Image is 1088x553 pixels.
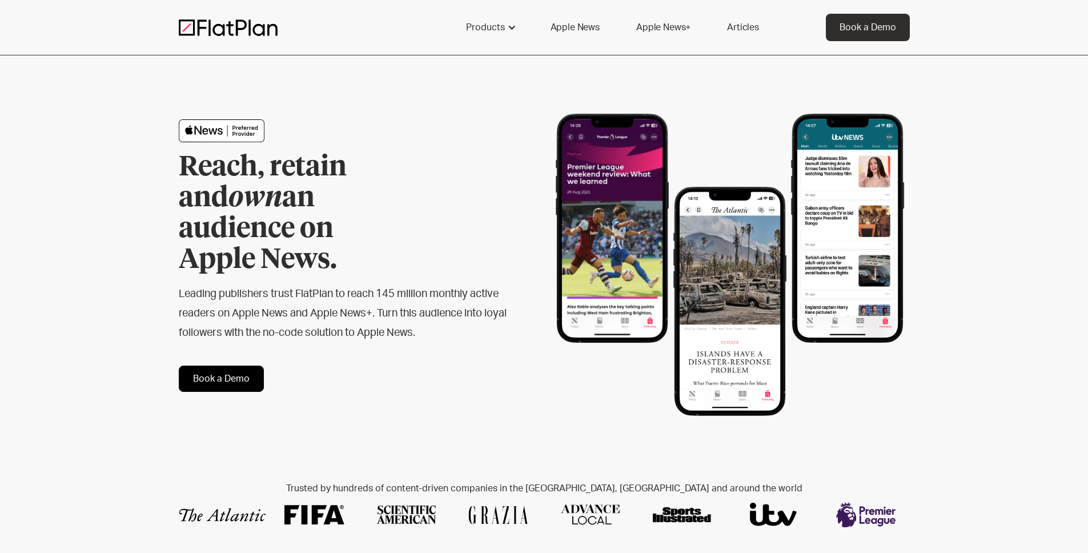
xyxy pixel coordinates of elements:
[826,14,910,41] a: Book a Demo
[179,483,910,494] h2: Trusted by hundreds of content-driven companies in the [GEOGRAPHIC_DATA], [GEOGRAPHIC_DATA] and a...
[179,152,413,275] h1: Reach, retain and an audience on Apple News.
[537,14,613,41] a: Apple News
[452,14,528,41] div: Products
[179,284,508,343] h2: Leading publishers trust FlatPlan to reach 145 million monthly active readers on Apple News and A...
[623,14,704,41] a: Apple News+
[179,366,264,392] a: Book a Demo
[713,14,773,41] a: Articles
[228,185,282,212] em: own
[840,21,896,34] div: Book a Demo
[466,21,505,34] div: Products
